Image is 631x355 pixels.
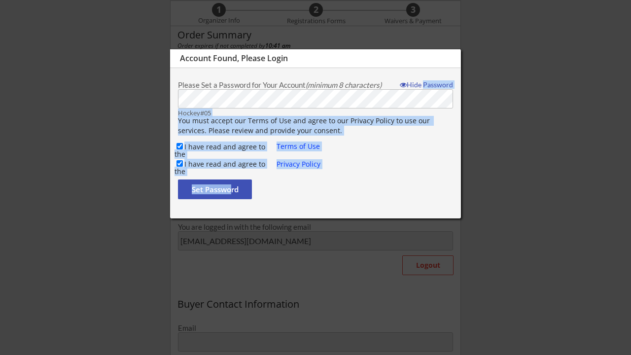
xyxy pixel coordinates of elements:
[178,116,453,135] div: You must accept our Terms of Use and agree to our Privacy Policy to use our services. Please revi...
[180,54,415,63] div: Account Found, Please Login
[277,159,323,170] div: Privacy Policy Link
[178,81,392,89] div: Please Set a Password for Your Account
[178,108,453,117] div: Hockey#05
[306,80,382,89] em: (minimum 8 characters)
[277,159,320,169] a: Privacy Policy
[175,159,265,176] label: I have read and agree to the
[277,142,323,152] div: Privacy Policy Link
[393,81,453,88] div: Hide Password
[277,142,320,151] a: Terms of Use
[175,142,265,159] label: I have read and agree to the
[178,179,252,199] button: Set Password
